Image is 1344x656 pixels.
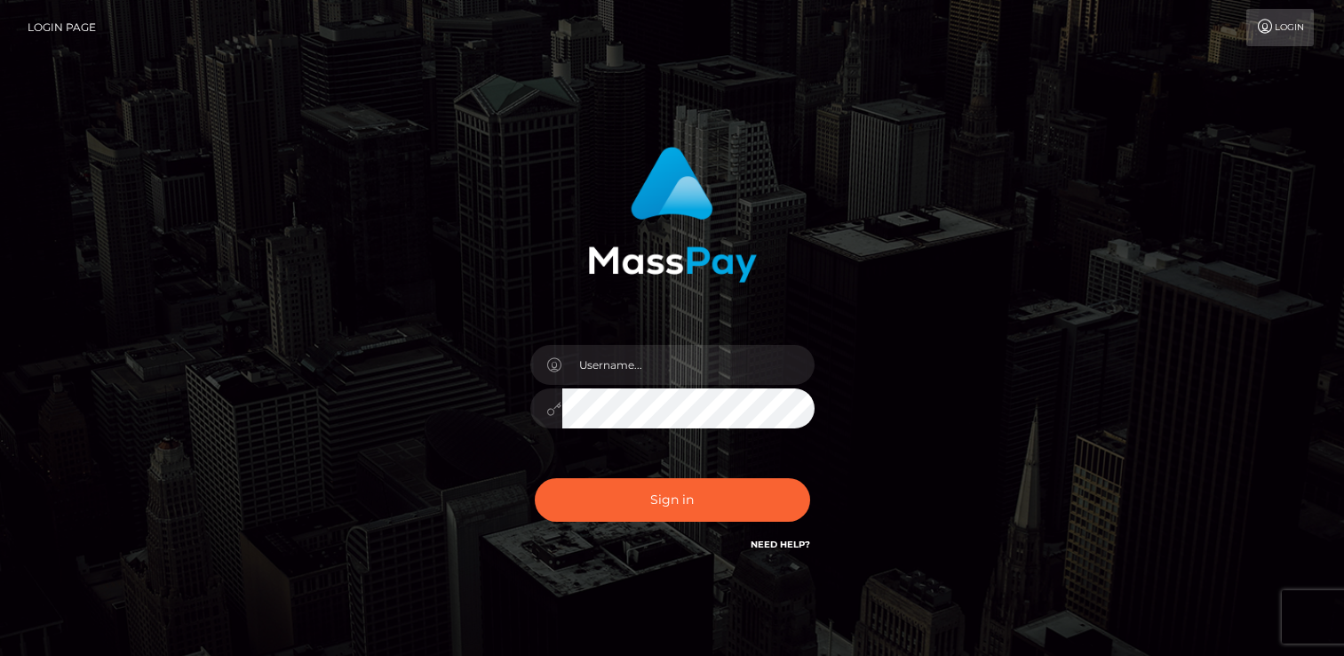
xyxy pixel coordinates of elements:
img: MassPay Login [588,147,757,283]
input: Username... [562,345,815,385]
button: Sign in [535,478,810,522]
a: Need Help? [751,539,810,550]
a: Login [1246,9,1314,46]
a: Login Page [28,9,96,46]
